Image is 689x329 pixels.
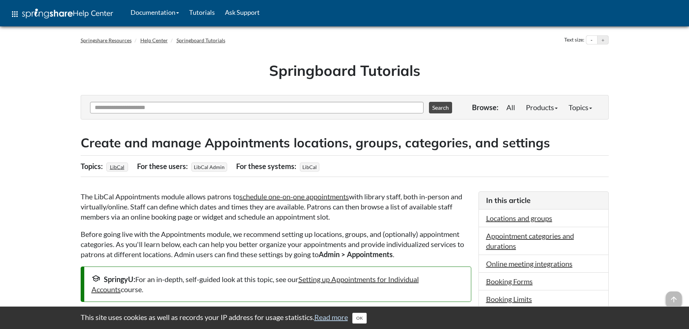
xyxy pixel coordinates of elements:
button: Close [352,313,367,324]
a: All [501,100,520,114]
span: LibCal Admin [191,163,227,172]
strong: SpringyU: [104,275,135,283]
button: Search [429,102,452,113]
strong: Admin > Appointments [319,250,393,259]
h3: In this article [486,195,601,205]
a: apps Help Center [5,3,118,25]
a: LibCal [109,162,126,172]
button: Increase text size [597,36,608,44]
a: Read more [314,313,348,321]
h2: Create and manage Appointments locations, groups, categories, and settings [81,134,609,152]
div: Text size: [563,35,586,45]
a: Springboard Tutorials [176,37,225,43]
span: arrow_upward [666,291,682,307]
a: Products [520,100,563,114]
div: For an in-depth, self-guided look at this topic, see our course. [92,274,464,294]
h1: Springboard Tutorials [86,60,603,81]
a: arrow_upward [666,292,682,301]
img: Springshare [22,9,73,18]
a: Appointment categories and durations [486,231,574,250]
span: school [92,274,100,283]
a: Tutorials [184,3,220,21]
a: Help Center [140,37,168,43]
button: Decrease text size [586,36,597,44]
span: Help Center [73,8,113,18]
a: Booking Limits [486,295,532,303]
div: For these systems: [236,159,298,173]
a: Springshare Resources [81,37,132,43]
a: Documentation [126,3,184,21]
a: Ask Support [220,3,265,21]
div: This site uses cookies as well as records your IP address for usage statistics. [73,312,616,324]
a: schedule one-on-one appointments [239,192,349,201]
a: Topics [563,100,597,114]
a: Online meeting integrations [486,259,573,268]
div: For these users: [137,159,190,173]
p: Browse: [472,102,498,112]
a: Booking Forms [486,277,533,286]
span: LibCal [300,163,319,172]
div: Topics: [81,159,105,173]
a: Locations and groups [486,214,552,222]
p: The LibCal Appointments module allows patrons to with library staff, both in-person and virtually... [81,191,471,222]
p: Before going live with the Appointments module, we recommend setting up locations, groups, and (o... [81,229,471,259]
span: apps [10,10,19,18]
